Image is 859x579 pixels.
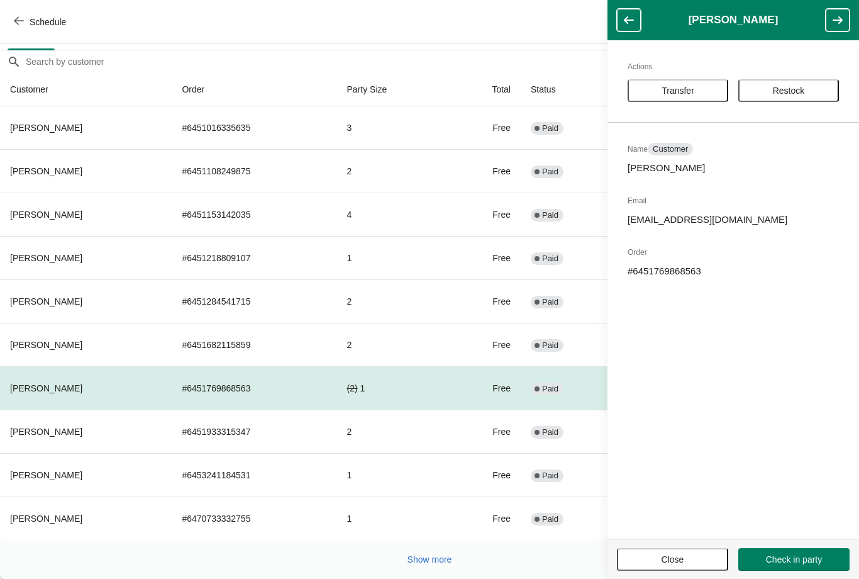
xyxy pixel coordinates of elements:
span: Paid [542,123,558,133]
td: # 6451016335635 [172,106,336,149]
td: # 6470733332755 [172,497,336,540]
td: # 6451153142035 [172,193,336,236]
th: Total [449,73,521,106]
td: # 6451108249875 [172,149,336,193]
button: Show more [402,548,457,571]
button: Check in party [738,548,850,571]
p: # 6451769868563 [628,265,839,278]
p: [EMAIL_ADDRESS][DOMAIN_NAME] [628,213,839,226]
td: 4 [337,193,449,236]
span: [PERSON_NAME] [10,427,82,437]
td: # 6451769868563 [172,366,336,410]
th: Order [172,73,336,106]
td: Free [449,410,521,453]
td: # 6451933315347 [172,410,336,453]
td: 2 [337,149,449,193]
th: Party Size [337,73,449,106]
span: Transfer [662,86,694,96]
span: Paid [542,297,558,307]
span: Paid [542,471,558,481]
del: ( 2 ) [347,383,358,393]
td: 2 [337,323,449,366]
td: 2 [337,410,449,453]
span: Paid [542,514,558,524]
span: [PERSON_NAME] [10,123,82,133]
h2: Actions [628,60,839,73]
td: 1 [337,497,449,540]
td: Free [449,106,521,149]
button: Transfer [628,79,728,102]
p: [PERSON_NAME] [628,162,839,174]
span: Paid [542,427,558,437]
td: Free [449,236,521,279]
td: # 6451284541715 [172,279,336,323]
span: Paid [542,254,558,264]
td: # 6451682115859 [172,323,336,366]
td: Free [449,323,521,366]
td: Free [449,497,521,540]
button: Schedule [6,11,76,33]
span: [PERSON_NAME] [10,210,82,220]
td: Free [449,366,521,410]
span: [PERSON_NAME] [10,296,82,306]
span: [PERSON_NAME] [10,470,82,480]
input: Search by customer [25,50,859,73]
span: Close [662,554,684,565]
td: Free [449,279,521,323]
span: Restock [773,86,805,96]
td: Free [449,193,521,236]
h2: Order [628,246,839,259]
span: Paid [542,340,558,351]
span: Customer [653,144,688,154]
span: [PERSON_NAME] [10,166,82,176]
th: Status [521,73,619,106]
td: 3 [337,106,449,149]
span: Paid [542,384,558,394]
td: 2 [337,279,449,323]
span: Paid [542,210,558,220]
button: Close [617,548,728,571]
h2: Name [628,143,839,155]
span: Check in party [766,554,822,565]
span: Show more [407,554,452,565]
span: [PERSON_NAME] [10,253,82,263]
td: Free [449,149,521,193]
h1: [PERSON_NAME] [641,14,826,26]
button: Restock [738,79,839,102]
span: [PERSON_NAME] [10,340,82,350]
span: [PERSON_NAME] [10,383,82,393]
h2: Email [628,194,839,207]
span: [PERSON_NAME] [10,514,82,524]
td: 1 [337,453,449,497]
td: 1 [337,366,449,410]
td: Free [449,453,521,497]
span: Paid [542,167,558,177]
td: 1 [337,236,449,279]
span: Schedule [30,17,66,27]
td: # 6453241184531 [172,453,336,497]
td: # 6451218809107 [172,236,336,279]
